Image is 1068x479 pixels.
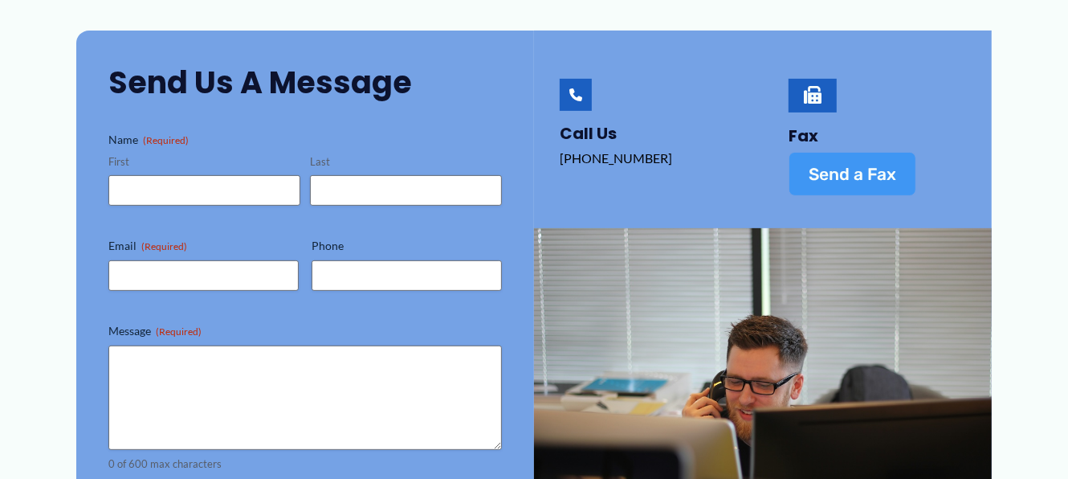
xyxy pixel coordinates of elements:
[108,154,300,170] label: First
[108,132,189,148] legend: Name
[560,146,731,170] p: [PHONE_NUMBER]‬‬
[310,154,502,170] label: Last
[108,456,502,472] div: 0 of 600 max characters
[108,323,502,339] label: Message
[141,240,187,252] span: (Required)
[156,325,202,338] span: (Required)
[789,152,916,196] a: Send a Fax
[789,126,960,145] h4: Fax
[143,134,189,146] span: (Required)
[560,79,592,111] a: Call Us
[108,63,502,102] h2: Send Us a Message
[560,122,617,145] a: Call Us
[809,166,896,182] span: Send a Fax
[312,238,502,254] label: Phone
[108,238,299,254] label: Email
